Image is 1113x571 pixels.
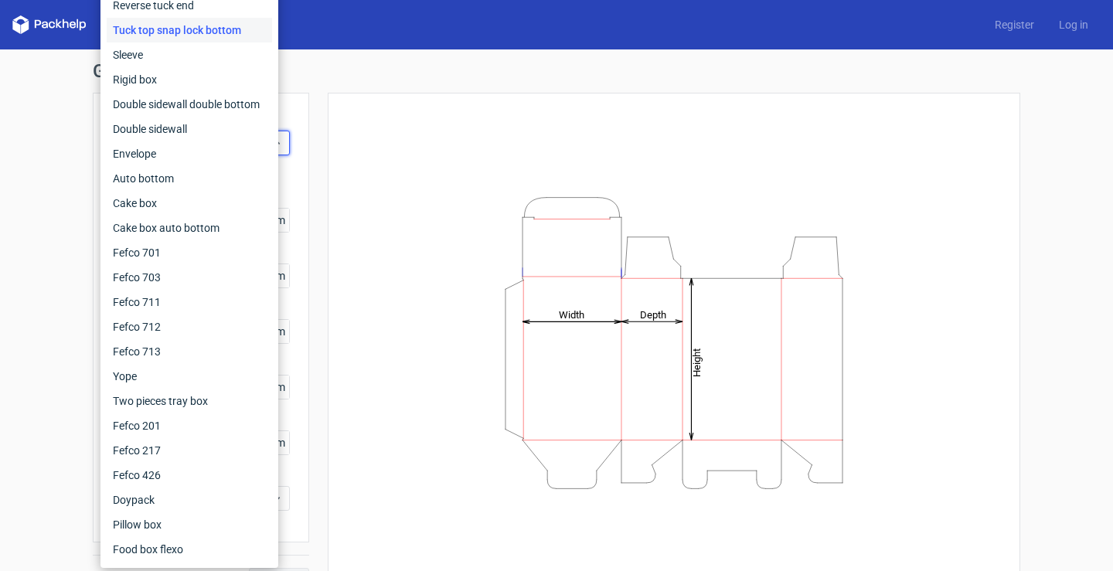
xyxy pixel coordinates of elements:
div: Fefco 426 [107,463,272,488]
div: Envelope [107,141,272,166]
div: Yope [107,364,272,389]
div: Fefco 712 [107,314,272,339]
div: Pillow box [107,512,272,537]
h1: Generate new dieline [93,62,1020,80]
div: Double sidewall double bottom [107,92,272,117]
div: Doypack [107,488,272,512]
div: Fefco 701 [107,240,272,265]
tspan: Width [559,308,584,320]
div: Fefco 713 [107,339,272,364]
div: Fefco 703 [107,265,272,290]
div: Two pieces tray box [107,389,272,413]
div: Sleeve [107,42,272,67]
div: Food box flexo [107,537,272,562]
div: Double sidewall [107,117,272,141]
div: Cake box [107,191,272,216]
tspan: Height [691,348,703,376]
a: Register [982,17,1047,32]
div: Cake box auto bottom [107,216,272,240]
div: Rigid box [107,67,272,92]
tspan: Depth [640,308,666,320]
div: Fefco 217 [107,438,272,463]
div: Auto bottom [107,166,272,191]
div: Fefco 201 [107,413,272,438]
div: Fefco 711 [107,290,272,314]
a: Log in [1047,17,1101,32]
div: Tuck top snap lock bottom [107,18,272,42]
